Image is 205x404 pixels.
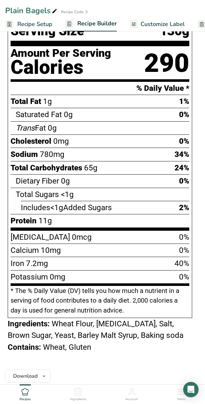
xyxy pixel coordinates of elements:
[11,82,189,95] section: % Daily Value *
[11,48,111,59] div: Amount Per Serving
[50,273,65,282] span: 0mg
[70,385,87,402] a: Ingredients
[144,48,189,80] div: 290
[125,397,138,402] span: Account
[179,246,189,255] span: 0%
[8,320,184,340] span: Wheat Flour, [MEDICAL_DATA], Salt, Brown Sugar, Yeast, Barley Malt Syrup, Baking soda
[8,320,50,329] span: Ingredients:
[13,373,38,380] span: Download
[26,259,48,268] span: 7.2mg
[16,110,62,119] span: Saturated Fat
[11,217,37,226] span: Protein
[20,385,31,402] a: Recipes
[179,137,189,146] span: 0%
[130,17,185,32] a: Customize Label
[179,97,189,106] span: 1%
[11,24,84,39] span: Serving Size
[11,259,24,268] span: Iron
[175,150,189,159] span: 34%
[65,17,117,32] a: Recipe Builder
[38,217,52,226] span: 11g
[11,150,38,159] span: Sodium
[183,382,199,398] div: Open Intercom Messenger
[43,343,91,352] span: Wheat, Gluten
[20,397,31,402] span: Recipes
[8,343,41,352] span: Contains:
[11,273,48,282] span: Potassium
[41,246,61,255] span: 10mg
[5,5,58,17] div: Plain Bagels
[48,124,57,133] span: 0g
[179,233,189,242] span: 0%
[5,370,50,383] button: Download
[11,137,51,146] span: Cholesterol
[177,397,185,402] span: Menu
[70,397,87,402] span: Ingredients
[72,233,92,242] span: 0mcg
[11,164,82,173] span: Total Carbohydrates
[77,20,117,28] span: Recipe Builder
[16,190,59,199] span: Total Sugars
[179,203,189,212] span: 2%
[11,246,39,255] span: Calcium
[160,24,189,39] span: 130g
[61,190,74,199] span: <1g
[16,177,59,186] span: Dietary Fiber
[43,97,52,106] span: 1g
[179,110,189,119] span: 0%
[5,17,52,32] a: Recipe Setup
[17,20,52,29] span: Recipe Setup
[11,97,41,106] span: Total Fat
[16,124,35,133] i: Trans
[179,273,189,282] span: 0%
[125,385,138,402] a: Account
[11,233,70,242] span: [MEDICAL_DATA]
[61,9,88,15] div: Recipe Code: 3
[179,177,189,186] span: 0%
[11,286,189,315] section: * The % Daily Value (DV) tells you how much a nutrient in a serving of food contributes to a dail...
[175,164,189,173] span: 24%
[16,124,46,133] span: Fat
[11,59,111,76] div: Calories
[61,177,70,186] span: 0g
[64,110,73,119] span: 0g
[21,203,112,212] span: Includes Added Sugars
[53,137,69,146] span: 0mg
[50,203,63,212] span: <1g
[141,20,185,29] span: Customize Label
[84,164,98,173] span: 65g
[175,259,189,268] span: 40%
[40,150,64,159] span: 780mg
